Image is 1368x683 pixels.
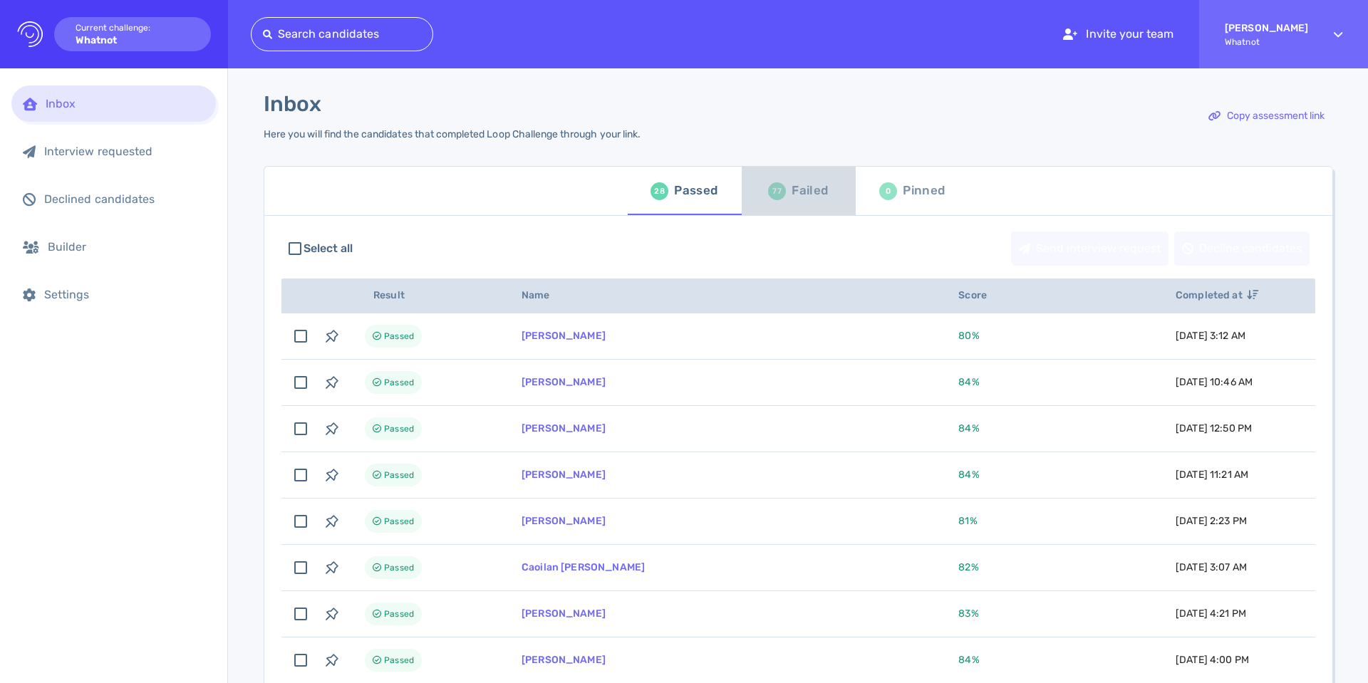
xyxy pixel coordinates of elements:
[1176,515,1247,527] span: [DATE] 2:23 PM
[674,180,717,202] div: Passed
[522,330,606,342] a: [PERSON_NAME]
[384,513,414,530] span: Passed
[792,180,828,202] div: Failed
[903,180,945,202] div: Pinned
[522,376,606,388] a: [PERSON_NAME]
[958,376,979,388] span: 84 %
[1225,22,1308,34] strong: [PERSON_NAME]
[44,288,204,301] div: Settings
[522,561,645,573] a: Caoilan [PERSON_NAME]
[958,422,979,434] span: 84 %
[1201,100,1332,132] div: Copy assessment link
[44,192,204,206] div: Declined candidates
[958,654,979,666] span: 84 %
[522,422,606,434] a: [PERSON_NAME]
[348,278,504,313] th: Result
[264,91,321,117] h1: Inbox
[958,608,978,620] span: 83 %
[522,289,566,301] span: Name
[1174,231,1310,266] button: Decline candidates
[384,559,414,576] span: Passed
[384,328,414,345] span: Passed
[46,97,204,110] div: Inbox
[384,466,414,484] span: Passed
[522,608,606,620] a: [PERSON_NAME]
[304,240,353,257] span: Select all
[958,330,979,342] span: 80 %
[264,128,641,140] div: Here you will find the candidates that completed Loop Challenge through your link.
[384,652,414,669] span: Passed
[1176,608,1246,620] span: [DATE] 4:21 PM
[1175,232,1309,265] div: Decline candidates
[768,182,786,200] div: 77
[1176,289,1258,301] span: Completed at
[522,515,606,527] a: [PERSON_NAME]
[958,289,1002,301] span: Score
[1176,422,1252,434] span: [DATE] 12:50 PM
[1176,330,1245,342] span: [DATE] 3:12 AM
[384,605,414,622] span: Passed
[1012,232,1168,265] div: Send interview request
[384,420,414,437] span: Passed
[958,469,979,481] span: 84 %
[1201,99,1332,133] button: Copy assessment link
[44,145,204,158] div: Interview requested
[1176,561,1247,573] span: [DATE] 3:07 AM
[48,240,204,254] div: Builder
[958,515,977,527] span: 81 %
[522,654,606,666] a: [PERSON_NAME]
[1011,231,1168,266] button: Send interview request
[1176,654,1249,666] span: [DATE] 4:00 PM
[651,182,668,200] div: 28
[522,469,606,481] a: [PERSON_NAME]
[879,182,897,200] div: 0
[958,561,978,573] span: 82 %
[1176,376,1253,388] span: [DATE] 10:46 AM
[1176,469,1248,481] span: [DATE] 11:21 AM
[1225,37,1308,47] span: Whatnot
[384,374,414,391] span: Passed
